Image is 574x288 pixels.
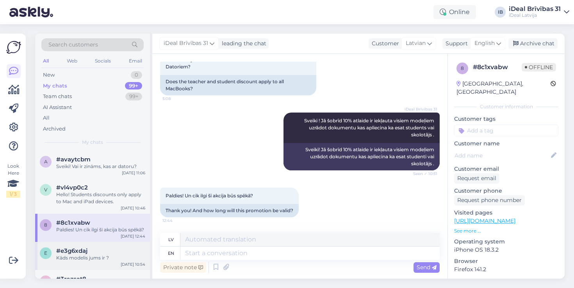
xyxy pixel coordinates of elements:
span: e [44,250,47,256]
span: Offline [522,63,556,72]
div: All [43,114,50,122]
div: [DATE] 10:54 [121,261,145,267]
span: Sveiki ! Jā šobrīd 10% atlaide ir iekļauta visiem modeļiem uzrādot dokumentu kas apliecina ka esa... [304,118,435,138]
span: #vl4vp0c2 [56,184,88,191]
div: 1 / 3 [6,191,20,198]
div: Hello! Students discounts only apply to Mac and iPad devices. [56,191,145,205]
p: See more ... [454,227,558,234]
div: [GEOGRAPHIC_DATA], [GEOGRAPHIC_DATA] [456,80,551,96]
p: Operating system [454,238,558,246]
a: [URL][DOMAIN_NAME] [454,217,515,224]
img: Askly Logo [6,40,21,55]
div: 0 [131,71,142,79]
input: Add a tag [454,125,558,136]
span: #8c1xvabw [56,219,90,226]
span: a [44,159,48,165]
div: lv [168,233,174,246]
span: 8 [461,65,464,71]
div: All [41,56,50,66]
div: Web [65,56,79,66]
div: leading the chat [219,39,266,48]
p: Customer email [454,165,558,173]
div: Archive chat [508,38,558,49]
div: # 8c1xvabw [473,63,522,72]
div: 99+ [125,93,142,100]
div: [DATE] 11:06 [122,170,145,176]
div: Customer [369,39,399,48]
p: Firefox 141.2 [454,265,558,274]
p: iPhone OS 18.3.2 [454,246,558,254]
div: Support [442,39,468,48]
div: Team chats [43,93,72,100]
div: Thank you! And how long will this promotion be valid? [160,204,299,217]
div: Request email [454,173,499,184]
div: Sveiki! Vai ir zināms, kas ar datoru? [56,163,145,170]
div: Request phone number [454,195,525,206]
span: 3 [45,278,47,284]
p: Visited pages [454,209,558,217]
div: IB [495,7,506,18]
span: iDeal Brīvības 31 [405,106,437,112]
span: v [44,187,47,193]
span: My chats [82,139,103,146]
span: Paldies! Un cik ilgi šī akcija būs spēkā? [166,193,253,199]
div: en [168,247,174,260]
div: Paldies! Un cik ilgi šī akcija būs spēkā? [56,226,145,233]
div: Customer information [454,103,558,110]
span: Seen ✓ 10:51 [408,171,437,177]
p: Browser [454,257,558,265]
div: iDeal Latvija [509,12,561,18]
span: Latvian [406,39,426,48]
span: iDeal Brīvības 31 [164,39,208,48]
div: Kāds modelis jums ir ? [56,254,145,261]
span: 12:44 [162,218,192,224]
div: 99+ [125,82,142,90]
span: Send [417,264,437,271]
span: 5:08 [162,96,192,102]
p: Customer name [454,140,558,148]
div: New [43,71,55,79]
span: #3rozsat8 [56,275,86,283]
div: Private note [160,262,206,273]
div: iDeal Brīvības 31 [509,6,561,12]
div: Socials [93,56,112,66]
div: [DATE] 10:46 [121,205,145,211]
div: Online [433,5,476,19]
a: iDeal Brīvības 31iDeal Latvija [509,6,569,18]
div: [DATE] 12:44 [121,233,145,239]
div: Email [127,56,144,66]
span: #avaytcbm [56,156,91,163]
div: Look Here [6,163,20,198]
div: Sveiki! Jā šobrīd 10% atlaide ir iekļauta visiem modeļiem uzrādot dokumentu kas apliecina ka esat... [283,143,440,170]
span: 8 [44,222,47,228]
div: Archived [43,125,66,133]
span: Search customers [48,41,98,49]
div: AI Assistant [43,104,72,111]
span: English [474,39,495,48]
p: Customer phone [454,187,558,195]
p: Customer tags [454,115,558,123]
div: My chats [43,82,67,90]
span: #e3g6xdaj [56,247,87,254]
input: Add name [455,151,549,160]
div: Does the teacher and student discount apply to all MacBooks? [160,75,316,95]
